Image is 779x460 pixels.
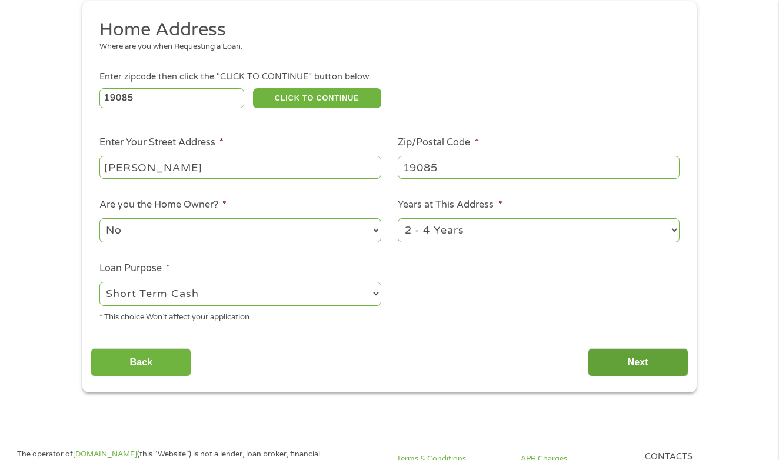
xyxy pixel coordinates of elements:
a: [DOMAIN_NAME] [73,449,137,459]
label: Enter Your Street Address [99,136,224,149]
input: Back [91,348,191,377]
button: CLICK TO CONTINUE [253,88,381,108]
label: Years at This Address [398,199,502,211]
input: 1 Main Street [99,156,381,178]
label: Loan Purpose [99,262,170,275]
input: Enter Zipcode (e.g 01510) [99,88,245,108]
label: Zip/Postal Code [398,136,478,149]
label: Are you the Home Owner? [99,199,227,211]
div: * This choice Won’t affect your application [99,308,381,324]
div: Enter zipcode then click the "CLICK TO CONTINUE" button below. [99,71,680,84]
div: Where are you when Requesting a Loan. [99,41,671,53]
h2: Home Address [99,18,671,42]
input: Next [588,348,688,377]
